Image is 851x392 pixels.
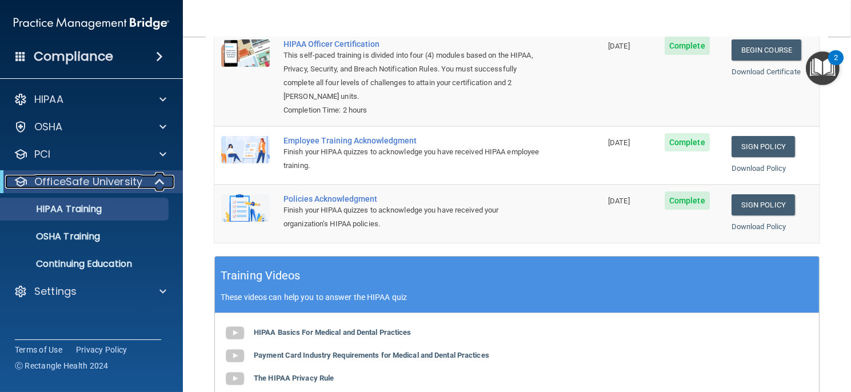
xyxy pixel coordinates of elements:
[732,164,786,173] a: Download Policy
[223,322,246,345] img: gray_youtube_icon.38fcd6cc.png
[14,12,169,35] img: PMB logo
[34,175,142,189] p: OfficeSafe University
[608,197,630,205] span: [DATE]
[283,145,544,173] div: Finish your HIPAA quizzes to acknowledge you have received HIPAA employee training.
[283,103,544,117] div: Completion Time: 2 hours
[14,175,166,189] a: OfficeSafe University
[283,39,544,49] a: HIPAA Officer Certification
[14,120,166,134] a: OSHA
[665,37,710,55] span: Complete
[34,285,77,298] p: Settings
[732,222,786,231] a: Download Policy
[254,328,411,337] b: HIPAA Basics For Medical and Dental Practices
[223,367,246,390] img: gray_youtube_icon.38fcd6cc.png
[34,93,63,106] p: HIPAA
[7,258,163,270] p: Continuing Education
[732,136,795,157] a: Sign Policy
[14,285,166,298] a: Settings
[283,194,544,203] div: Policies Acknowledgment
[15,360,109,371] span: Ⓒ Rectangle Health 2024
[283,203,544,231] div: Finish your HIPAA quizzes to acknowledge you have received your organization’s HIPAA policies.
[34,49,113,65] h4: Compliance
[254,374,334,382] b: The HIPAA Privacy Rule
[732,39,801,61] a: Begin Course
[806,51,840,85] button: Open Resource Center, 2 new notifications
[223,345,246,367] img: gray_youtube_icon.38fcd6cc.png
[14,147,166,161] a: PCI
[608,42,630,50] span: [DATE]
[76,344,127,355] a: Privacy Policy
[7,231,100,242] p: OSHA Training
[834,58,838,73] div: 2
[221,266,301,286] h5: Training Videos
[7,203,102,215] p: HIPAA Training
[654,311,837,357] iframe: Drift Widget Chat Controller
[221,293,813,302] p: These videos can help you to answer the HIPAA quiz
[14,93,166,106] a: HIPAA
[34,147,50,161] p: PCI
[283,136,544,145] div: Employee Training Acknowledgment
[15,344,62,355] a: Terms of Use
[665,133,710,151] span: Complete
[732,67,801,76] a: Download Certificate
[34,120,63,134] p: OSHA
[254,351,489,359] b: Payment Card Industry Requirements for Medical and Dental Practices
[283,49,544,103] div: This self-paced training is divided into four (4) modules based on the HIPAA, Privacy, Security, ...
[608,138,630,147] span: [DATE]
[665,191,710,210] span: Complete
[732,194,795,215] a: Sign Policy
